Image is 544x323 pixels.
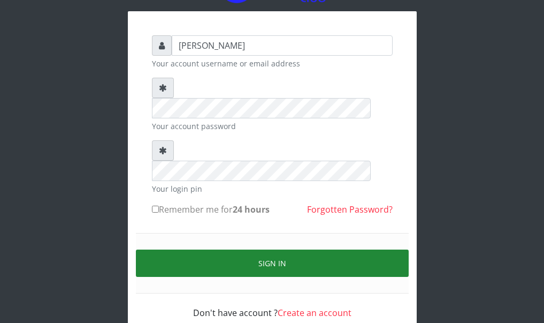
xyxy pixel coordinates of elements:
a: Forgotten Password? [307,204,393,215]
input: Username or email address [172,35,393,56]
label: Remember me for [152,203,270,216]
button: Sign in [136,250,409,277]
small: Your account username or email address [152,58,393,69]
small: Your account password [152,121,393,132]
b: 24 hours [233,204,270,215]
input: Remember me for24 hours [152,206,159,213]
small: Your login pin [152,183,393,194]
div: Don't have account ? [152,294,393,319]
a: Create an account [278,307,351,319]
